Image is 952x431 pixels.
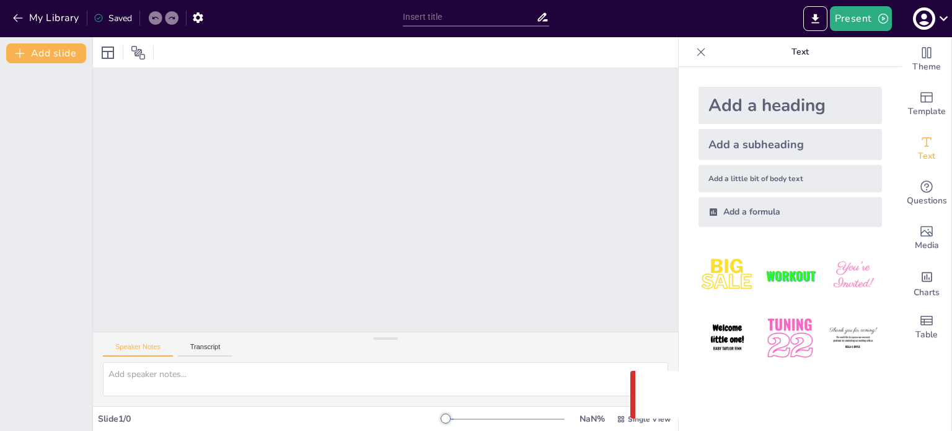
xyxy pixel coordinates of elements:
div: Add a little bit of body text [699,165,882,192]
div: Add a formula [699,197,882,227]
img: 6.jpeg [824,309,882,367]
span: Theme [912,60,941,74]
div: Change the overall theme [902,37,951,82]
img: 2.jpeg [761,247,819,304]
span: Text [918,149,935,163]
span: Questions [907,194,947,208]
button: Add slide [6,43,86,63]
div: Add images, graphics, shapes or video [902,216,951,260]
span: Template [908,105,946,118]
button: Export to PowerPoint [803,6,827,31]
span: Media [915,239,939,252]
button: Present [830,6,892,31]
div: Add a subheading [699,129,882,160]
p: Text [711,37,889,67]
span: Single View [628,414,671,424]
div: Add a table [902,305,951,350]
img: 4.jpeg [699,309,756,367]
span: Table [915,328,938,342]
input: Insert title [403,8,536,26]
div: Add a heading [699,87,882,124]
p: Your request was made with invalid credentials. [670,388,902,402]
button: Speaker Notes [103,343,173,357]
button: Transcript [178,343,233,357]
div: Layout [98,43,118,63]
div: Add text boxes [902,127,951,171]
span: Charts [914,286,940,300]
img: 3.jpeg [824,247,882,304]
img: 5.jpeg [761,309,819,367]
div: NaN % [577,413,607,425]
div: Get real-time input from your audience [902,171,951,216]
div: Add ready made slides [902,82,951,127]
button: My Library [9,8,84,28]
img: 1.jpeg [699,247,756,304]
div: Slide 1 / 0 [98,413,446,425]
div: Add charts and graphs [902,260,951,305]
div: Saved [94,12,132,24]
span: Position [131,45,146,60]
